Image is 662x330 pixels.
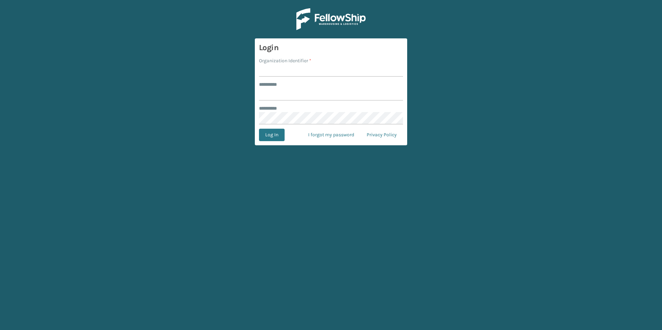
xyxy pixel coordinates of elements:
label: Organization Identifier [259,57,311,64]
a: Privacy Policy [360,129,403,141]
button: Log In [259,129,285,141]
a: I forgot my password [302,129,360,141]
h3: Login [259,43,403,53]
img: Logo [296,8,366,30]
